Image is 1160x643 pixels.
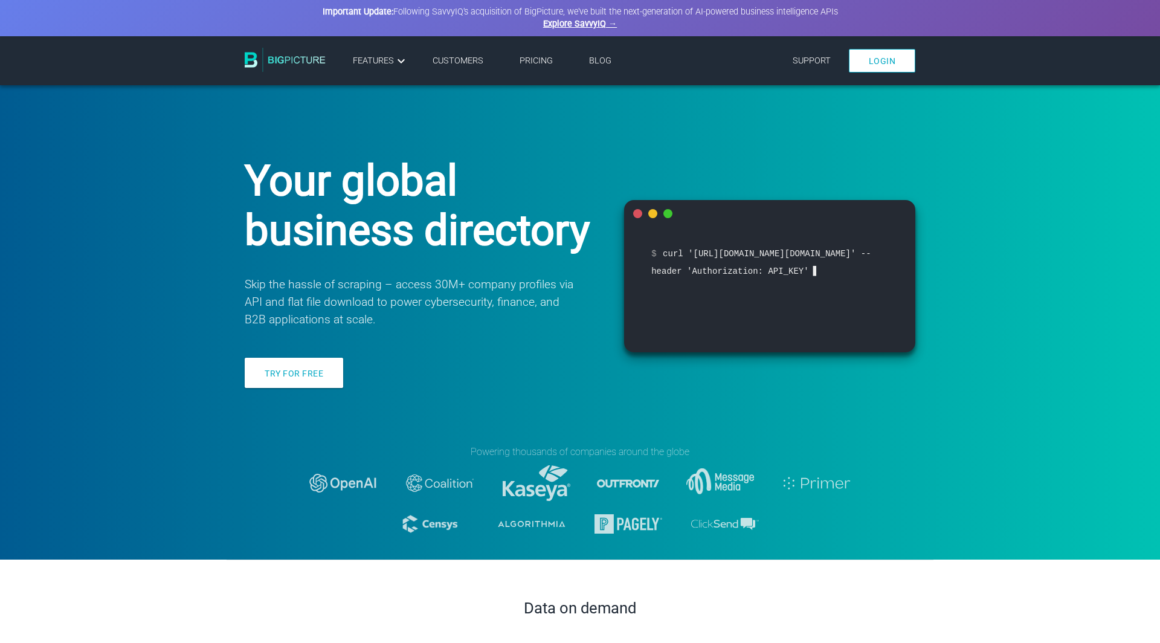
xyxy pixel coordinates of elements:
[245,276,576,328] p: Skip the hassle of scraping – access 30M+ company profiles via API and flat file download to powe...
[245,156,594,255] h1: Your global business directory
[849,49,916,73] a: Login
[309,474,377,492] img: logo-openai.svg
[245,48,326,72] img: BigPicture.io
[406,474,474,492] img: logo-coalition-2.svg
[686,468,754,497] img: message-media.svg
[594,514,662,534] img: logo-pagely.svg
[783,477,851,490] img: logo-primer.svg
[651,245,888,280] span: curl '[URL][DOMAIN_NAME][DOMAIN_NAME]' --header 'Authorization: API_KEY'
[594,450,662,517] img: logo-outfront.svg
[498,521,565,527] img: logo-algorithmia.svg
[401,512,469,535] img: logo-censys.svg
[691,518,759,530] img: logo-clicksend.svg
[245,599,915,617] h2: Data on demand
[245,358,343,388] a: Try for free
[503,465,570,501] img: logo-kaseya.svg
[353,54,408,68] a: Features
